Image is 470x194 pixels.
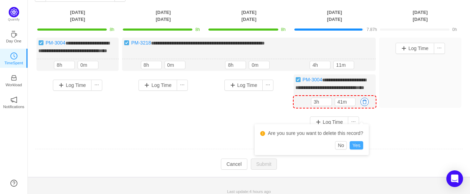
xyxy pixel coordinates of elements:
span: 7.87h [367,27,377,32]
div: Open Intercom Messenger [446,170,463,187]
div: Are you sure you want to delete this record? [260,130,363,137]
span: 4 hours ago [249,189,271,194]
a: icon: question-circle [10,180,17,187]
p: Quantify [8,17,20,22]
p: Day One [6,38,21,44]
i: icon: exclamation-circle [260,131,265,136]
button: Log Time [53,80,91,91]
th: [DATE] [DATE] [206,9,292,23]
span: Last update: [227,189,271,194]
button: icon: delete [360,98,369,106]
button: icon: ellipsis [348,116,359,128]
img: 10738 [38,40,44,46]
img: Quantify [9,7,19,17]
th: [DATE] [DATE] [120,9,206,23]
a: PM-3004 [46,40,65,46]
span: 8h [281,27,286,32]
button: No [335,141,347,149]
button: icon: ellipsis [262,80,273,91]
span: 8h [195,27,200,32]
button: Cancel [221,159,247,170]
button: Log Time [138,80,177,91]
button: Log Time [396,43,434,54]
button: Yes [350,141,363,149]
p: Notifications [3,104,24,110]
img: 10738 [124,40,129,46]
a: icon: coffeeDay One [10,33,17,40]
a: icon: clock-circleTimeSpent [10,55,17,62]
i: icon: clock-circle [10,52,17,59]
button: Log Time [224,80,263,91]
span: 0h [452,27,457,32]
a: icon: inboxWorkload [10,76,17,83]
i: icon: notification [10,96,17,103]
button: Log Time [310,116,349,128]
th: [DATE] [DATE] [292,9,377,23]
p: Workload [6,82,22,88]
p: TimeSpent [5,60,23,66]
a: PM-3218 [131,40,151,46]
button: icon: ellipsis [434,43,445,54]
button: Submit [251,159,277,170]
th: [DATE] [DATE] [377,9,463,23]
button: icon: ellipsis [91,80,102,91]
i: icon: coffee [10,31,17,38]
i: icon: inbox [10,74,17,81]
span: 8h [110,27,114,32]
th: [DATE] [DATE] [35,9,120,23]
img: 10738 [295,77,301,82]
button: icon: ellipsis [177,80,188,91]
a: PM-3004 [303,77,322,82]
a: icon: notificationNotifications [10,98,17,105]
